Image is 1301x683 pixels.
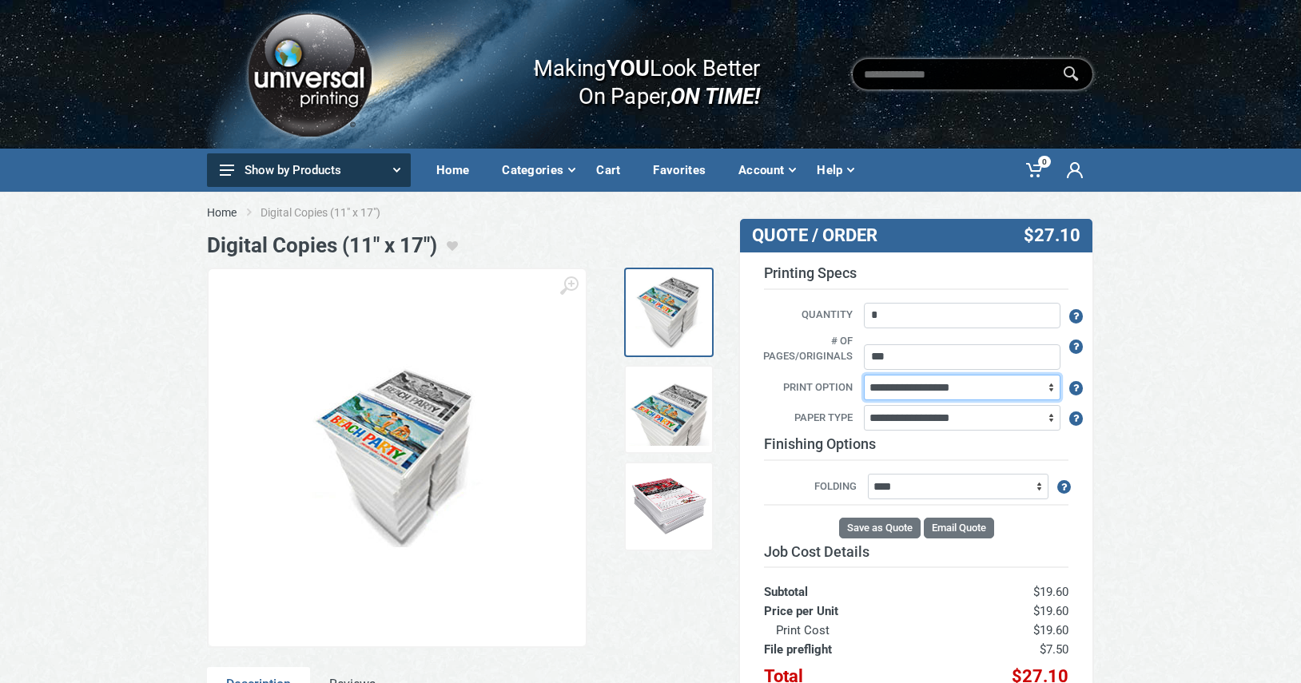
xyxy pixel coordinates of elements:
[752,307,861,324] label: Quantity
[839,518,921,538] button: Save as Quote
[625,268,714,357] a: Copies
[764,478,865,496] label: Folding
[764,602,937,621] th: Price per Unit
[625,365,714,455] a: Tabloid
[764,567,937,602] th: Subtotal
[630,467,710,546] img: Flyers
[630,370,710,450] img: Tabloid
[207,205,1094,220] nav: breadcrumb
[670,82,760,109] i: ON TIME!
[297,358,497,558] img: Copies
[1033,623,1068,637] span: $19.60
[806,153,864,187] div: Help
[207,233,437,258] h1: Digital Copies (11" x 17")
[752,379,861,397] label: Print Option
[924,518,994,538] button: Email Quote
[642,153,727,187] div: Favorites
[207,205,237,220] a: Home
[585,153,642,187] div: Cart
[261,205,404,220] li: Digital Copies (11" x 17")
[727,153,806,187] div: Account
[425,153,491,187] div: Home
[764,435,1068,461] h3: Finishing Options
[425,149,491,192] a: Home
[242,7,376,142] img: Logo.png
[1038,156,1051,168] span: 0
[1033,604,1068,618] span: $19.60
[752,333,861,366] label: # of pages/originals
[491,153,585,187] div: Categories
[625,462,714,551] a: Flyers
[630,272,710,352] img: Copies
[1033,585,1068,599] span: $19.60
[752,410,861,427] label: Paper Type
[764,621,937,640] th: Print Cost
[502,38,760,110] div: Making Look Better On Paper,
[585,149,642,192] a: Cart
[207,153,411,187] button: Show by Products
[1040,642,1068,657] span: $7.50
[764,640,937,659] th: File preflight
[1024,225,1080,246] span: $27.10
[642,149,727,192] a: Favorites
[606,54,649,81] b: YOU
[1015,149,1056,192] a: 0
[752,225,963,246] h3: QUOTE / ORDER
[764,543,1068,561] h3: Job Cost Details
[764,264,1068,290] h3: Printing Specs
